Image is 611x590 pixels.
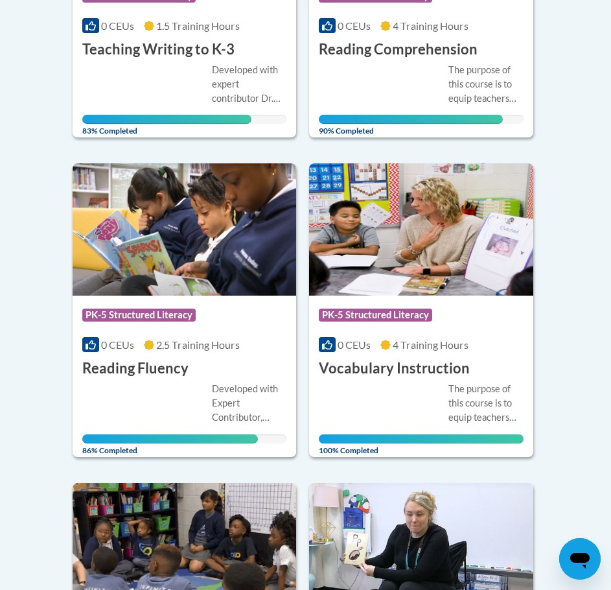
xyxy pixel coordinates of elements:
div: Your progress [82,115,252,124]
div: The purpose of this course is to equip teachers with research-based knowledge and strategies to p... [448,382,524,425]
span: 2.5 Training Hours [156,338,240,351]
span: 4 Training Hours [393,19,468,32]
h3: Vocabulary Instruction [319,359,470,379]
span: 90% Completed [319,115,503,136]
span: 86% Completed [82,434,258,455]
div: Developed with expert contributor Dr. [PERSON_NAME] of Literacy How. This course provides a resea... [212,63,287,106]
div: Your progress [82,434,258,443]
img: Course Logo [309,163,533,296]
div: Your progress [319,115,503,124]
div: Your progress [319,434,524,443]
h3: Reading Fluency [82,359,189,379]
span: PK-5 Structured Literacy [319,309,432,322]
iframe: Button to launch messaging window [559,538,601,580]
h3: Teaching Writing to K-3 [82,40,235,60]
div: Developed with Expert Contributor, [PERSON_NAME] of [GEOGRAPHIC_DATA][US_STATE], [GEOGRAPHIC_DATA... [212,382,287,425]
span: 0 CEUs [101,338,134,351]
a: Course LogoPK-5 Structured Literacy0 CEUs2.5 Training Hours Reading FluencyDeveloped with Expert ... [73,163,297,457]
span: 4 Training Hours [393,338,468,351]
div: The purpose of this course is to equip teachers with the necessary knowledge and strategies to pr... [448,63,524,106]
span: 100% Completed [319,434,524,455]
span: 1.5 Training Hours [156,19,240,32]
span: 0 CEUs [338,338,371,351]
span: 0 CEUs [101,19,134,32]
span: PK-5 Structured Literacy [82,309,196,322]
img: Course Logo [73,163,297,296]
span: 83% Completed [82,115,252,136]
h3: Reading Comprehension [319,40,478,60]
span: 0 CEUs [338,19,371,32]
a: Course LogoPK-5 Structured Literacy0 CEUs4 Training Hours Vocabulary InstructionThe purpose of th... [309,163,533,457]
